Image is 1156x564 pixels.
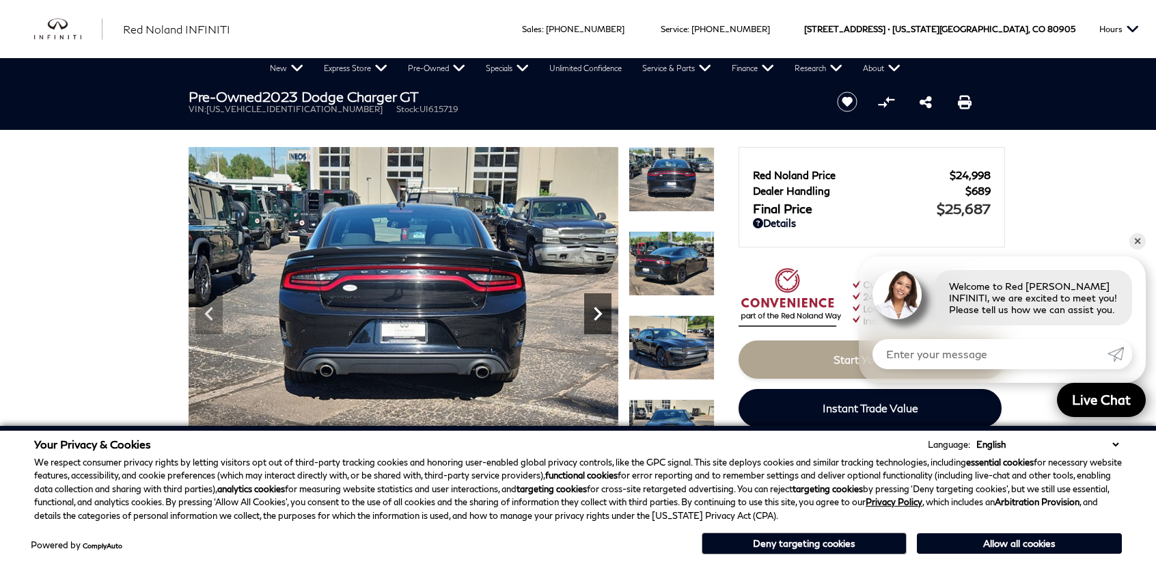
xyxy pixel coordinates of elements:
a: Finance [721,58,784,79]
strong: targeting cookies [517,483,587,494]
strong: analytics cookies [217,483,285,494]
a: [PHONE_NUMBER] [546,24,624,34]
a: Final Price $25,687 [753,200,991,217]
a: ComplyAuto [83,541,122,550]
a: Red Noland Price $24,998 [753,169,991,181]
h1: 2023 Dodge Charger GT [189,89,814,104]
a: [PHONE_NUMBER] [691,24,770,34]
strong: functional cookies [545,470,618,481]
span: $25,687 [937,200,991,217]
a: Specials [476,58,539,79]
strong: Pre-Owned [189,88,262,105]
a: Submit [1107,339,1132,369]
span: VIN: [189,104,206,114]
a: About [853,58,911,79]
img: Agent profile photo [872,270,922,319]
nav: Main Navigation [260,58,911,79]
span: Final Price [753,201,937,216]
a: Share this Pre-Owned 2023 Dodge Charger GT [920,94,932,110]
select: Language Select [973,438,1122,451]
div: Previous [195,293,223,334]
button: Allow all cookies [917,533,1122,554]
a: Red Noland INFINITI [123,21,230,38]
span: [US_VEHICLE_IDENTIFICATION_NUMBER] [206,104,383,114]
a: [STREET_ADDRESS] • [US_STATE][GEOGRAPHIC_DATA], CO 80905 [804,24,1075,34]
a: Print this Pre-Owned 2023 Dodge Charger GT [958,94,972,110]
p: We respect consumer privacy rights by letting visitors opt out of third-party tracking cookies an... [34,456,1122,523]
span: $24,998 [950,169,991,181]
span: Sales [522,24,542,34]
a: Research [784,58,853,79]
button: Deny targeting cookies [702,533,907,554]
strong: essential cookies [966,457,1034,468]
span: Red Noland INFINITI [123,23,230,36]
img: INFINITI [34,18,102,40]
span: Stock: [396,104,419,114]
div: Welcome to Red [PERSON_NAME] INFINITI, we are excited to meet you! Please tell us how we can assi... [935,270,1132,325]
span: Red Noland Price [753,169,950,181]
a: Service & Parts [632,58,721,79]
a: Dealer Handling $689 [753,185,991,197]
a: Privacy Policy [866,496,922,507]
a: New [260,58,314,79]
strong: Arbitration Provision [995,496,1079,507]
span: Instant Trade Value [823,401,918,414]
button: Save vehicle [832,91,862,113]
div: Next [584,293,611,334]
a: Pre-Owned [398,58,476,79]
span: Live Chat [1065,391,1138,408]
img: Used 2023 Pitch Black Clearcoat Dodge GT image 15 [629,399,715,464]
span: Dealer Handling [753,185,965,197]
span: Start Your Deal [834,353,911,366]
img: Used 2023 Pitch Black Clearcoat Dodge GT image 12 [629,147,715,212]
a: Details [753,217,991,229]
span: Your Privacy & Cookies [34,438,151,451]
button: Compare Vehicle [876,92,896,112]
span: UI615719 [419,104,458,114]
img: Used 2023 Pitch Black Clearcoat Dodge GT image 12 [189,147,618,470]
a: Instant Trade Value [739,389,1002,427]
img: Used 2023 Pitch Black Clearcoat Dodge GT image 14 [629,315,715,380]
input: Enter your message [872,339,1107,369]
div: Powered by [31,541,122,550]
span: : [687,24,689,34]
div: Language: [928,440,970,449]
img: Used 2023 Pitch Black Clearcoat Dodge GT image 13 [629,231,715,296]
a: Live Chat [1057,383,1146,417]
a: infiniti [34,18,102,40]
a: Express Store [314,58,398,79]
span: : [542,24,544,34]
strong: targeting cookies [793,483,863,494]
a: Unlimited Confidence [539,58,632,79]
span: Service [661,24,687,34]
span: $689 [965,185,991,197]
a: Start Your Deal [739,340,1005,379]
